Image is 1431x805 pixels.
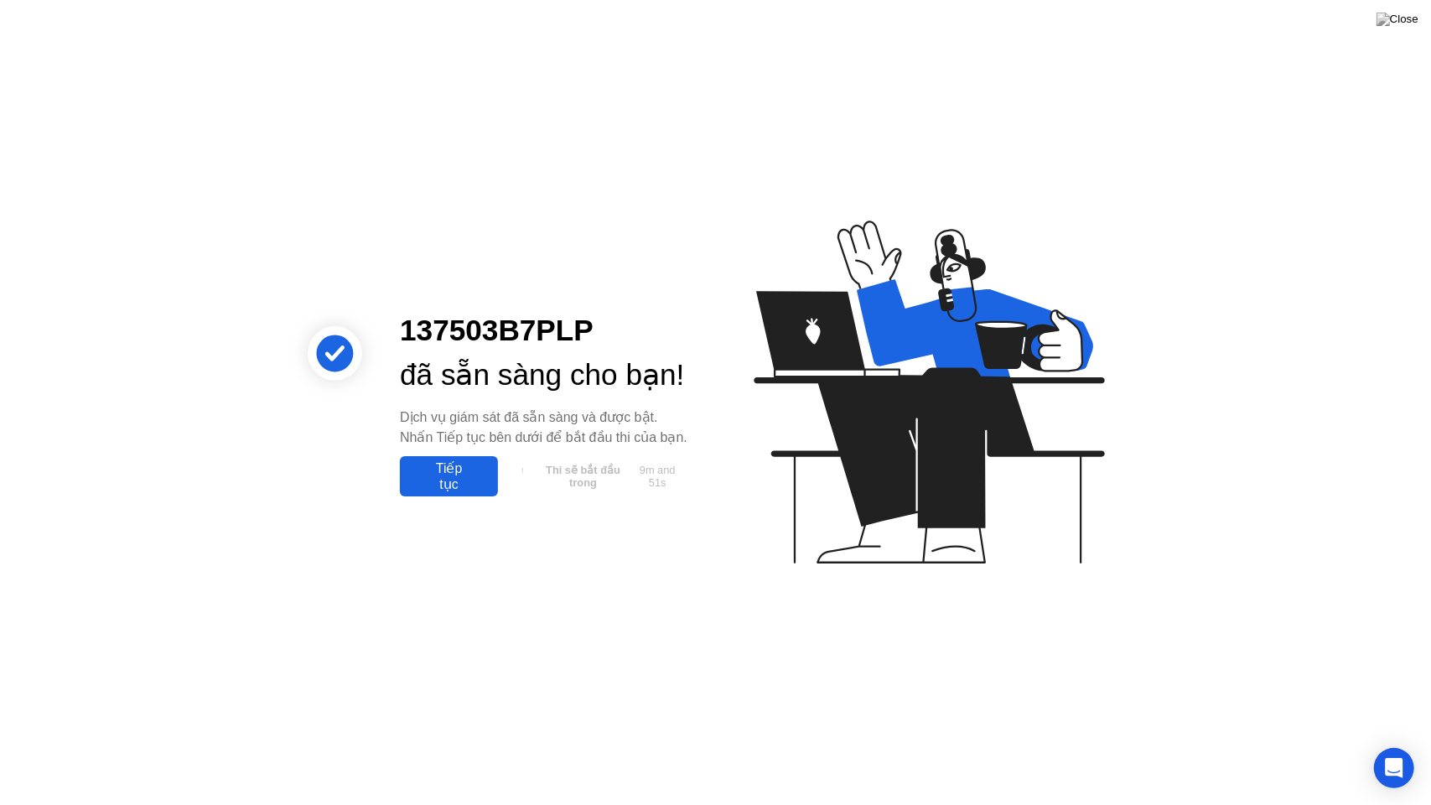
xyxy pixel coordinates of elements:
[405,460,493,492] div: Tiếp tục
[1377,13,1418,26] img: Close
[400,353,688,397] div: đã sẵn sàng cho bạn!
[506,460,688,492] button: Thi sẽ bắt đầu trong9m and 51s
[400,456,498,496] button: Tiếp tục
[1374,748,1414,788] div: Open Intercom Messenger
[400,408,688,448] div: Dịch vụ giám sát đã sẵn sàng và được bật. Nhấn Tiếp tục bên dưới để bắt đầu thi của bạn.
[632,464,682,489] span: 9m and 51s
[400,309,688,353] div: 137503B7PLP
